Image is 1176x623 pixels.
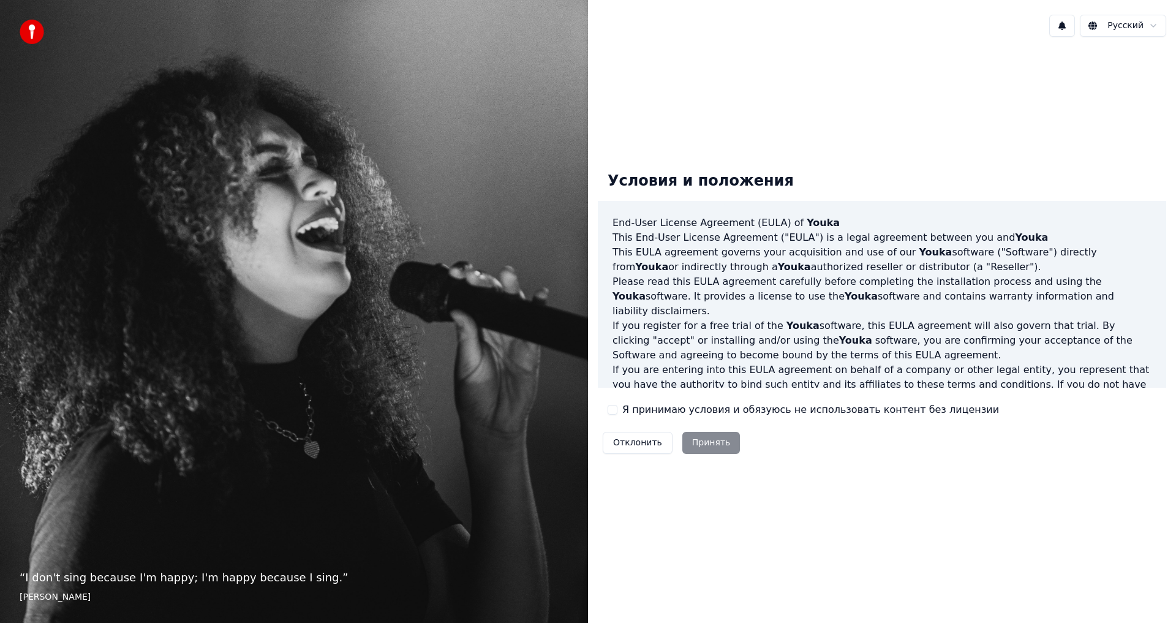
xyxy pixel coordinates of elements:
[839,334,872,346] span: Youka
[612,290,646,302] span: Youka
[845,290,878,302] span: Youka
[919,246,952,258] span: Youka
[612,216,1151,230] h3: End-User License Agreement (EULA) of
[786,320,820,331] span: Youka
[635,261,668,273] span: Youka
[612,363,1151,421] p: If you are entering into this EULA agreement on behalf of a company or other legal entity, you re...
[20,569,568,586] p: “ I don't sing because I'm happy; I'm happy because I sing. ”
[612,319,1151,363] p: If you register for a free trial of the software, this EULA agreement will also govern that trial...
[612,245,1151,274] p: This EULA agreement governs your acquisition and use of our software ("Software") directly from o...
[612,230,1151,245] p: This End-User License Agreement ("EULA") is a legal agreement between you and
[778,261,811,273] span: Youka
[1015,232,1048,243] span: Youka
[807,217,840,228] span: Youka
[622,402,999,417] label: Я принимаю условия и обязуюсь не использовать контент без лицензии
[603,432,673,454] button: Отклонить
[612,274,1151,319] p: Please read this EULA agreement carefully before completing the installation process and using th...
[598,162,804,201] div: Условия и положения
[20,591,568,603] footer: [PERSON_NAME]
[20,20,44,44] img: youka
